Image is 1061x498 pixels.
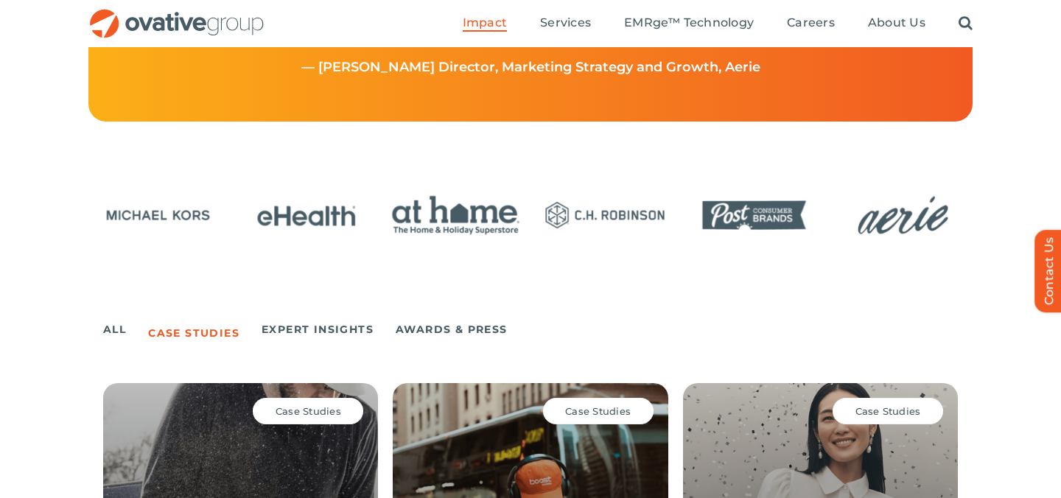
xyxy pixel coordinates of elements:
[88,7,265,21] a: OG_Full_horizontal_RGB
[624,15,754,32] a: EMRge™ Technology
[535,186,674,247] div: 16 / 24
[868,15,925,30] span: About Us
[386,186,525,247] div: 15 / 24
[396,319,508,340] a: Awards & Press
[237,186,377,247] div: 14 / 24
[262,319,374,340] a: Expert Insights
[868,15,925,32] a: About Us
[463,15,507,30] span: Impact
[959,15,973,32] a: Search
[103,316,958,343] ul: Post Filters
[463,15,507,32] a: Impact
[123,60,938,75] p: — [PERSON_NAME] Director, Marketing Strategy and Growth, Aerie
[624,15,754,30] span: EMRge™ Technology
[540,15,591,32] a: Services
[787,15,835,30] span: Careers
[833,186,973,247] div: 18 / 24
[540,15,591,30] span: Services
[88,186,228,247] div: 13 / 24
[148,323,239,343] a: Case Studies
[787,15,835,32] a: Careers
[684,186,824,247] div: 17 / 24
[103,319,126,340] a: All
